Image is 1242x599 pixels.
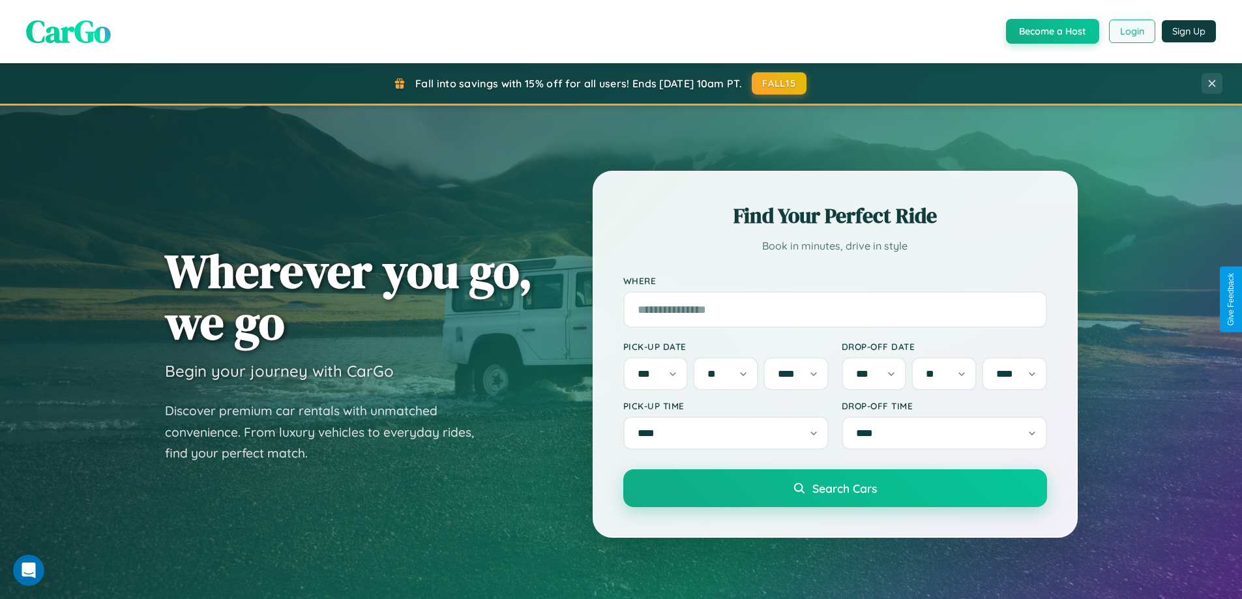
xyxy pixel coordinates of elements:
span: Search Cars [812,481,877,495]
label: Pick-up Time [623,400,829,411]
iframe: Intercom live chat [13,555,44,586]
button: Search Cars [623,469,1047,507]
label: Drop-off Date [842,341,1047,352]
div: Give Feedback [1226,273,1235,326]
button: Login [1109,20,1155,43]
h3: Begin your journey with CarGo [165,361,394,381]
button: Sign Up [1162,20,1216,42]
p: Book in minutes, drive in style [623,237,1047,256]
button: FALL15 [752,72,806,95]
h2: Find Your Perfect Ride [623,201,1047,230]
p: Discover premium car rentals with unmatched convenience. From luxury vehicles to everyday rides, ... [165,400,491,464]
span: CarGo [26,10,111,53]
label: Where [623,275,1047,286]
label: Drop-off Time [842,400,1047,411]
span: Fall into savings with 15% off for all users! Ends [DATE] 10am PT. [415,77,742,90]
button: Become a Host [1006,19,1099,44]
h1: Wherever you go, we go [165,245,533,348]
label: Pick-up Date [623,341,829,352]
